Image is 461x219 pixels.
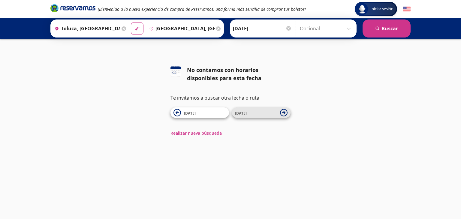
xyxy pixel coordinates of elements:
[300,21,354,36] input: Opcional
[170,130,222,136] button: Realizar nueva búsqueda
[403,5,411,13] button: English
[50,4,95,13] i: Brand Logo
[235,111,247,116] span: [DATE]
[170,107,229,118] button: [DATE]
[184,111,196,116] span: [DATE]
[368,6,396,12] span: Iniciar sesión
[52,21,120,36] input: Buscar Origen
[147,21,215,36] input: Buscar Destino
[187,66,291,82] div: No contamos con horarios disponibles para esta fecha
[98,6,306,12] em: ¡Bienvenido a la nueva experiencia de compra de Reservamos, una forma más sencilla de comprar tus...
[363,19,411,37] button: Buscar
[50,4,95,14] a: Brand Logo
[233,21,292,36] input: Elegir Fecha
[170,94,291,101] p: Te invitamos a buscar otra fecha o ruta
[232,107,291,118] button: [DATE]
